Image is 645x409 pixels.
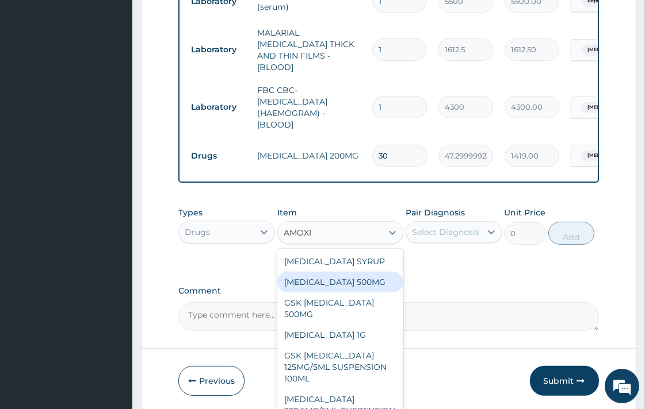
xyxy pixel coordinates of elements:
[185,145,251,167] td: Drugs
[185,39,251,60] td: Laboratory
[185,226,210,238] div: Drugs
[251,79,367,136] td: FBC CBC-[MEDICAL_DATA] (HAEMOGRAM) - [BLOOD]
[406,207,465,218] label: Pair Diagnosis
[548,222,594,245] button: Add
[277,272,403,292] div: [MEDICAL_DATA] 500MG
[277,325,403,345] div: [MEDICAL_DATA] 1G
[178,286,598,296] label: Comment
[277,207,297,218] label: Item
[67,128,159,244] span: We're online!
[412,226,479,238] div: Select Diagnosis
[277,251,403,272] div: [MEDICAL_DATA] SYRUP
[277,292,403,325] div: GSK [MEDICAL_DATA] 500MG
[251,144,367,167] td: [MEDICAL_DATA] 200MG
[185,97,251,118] td: Laboratory
[178,208,203,218] label: Types
[582,44,636,56] span: [MEDICAL_DATA]
[21,57,47,86] img: d_794563401_company_1708531726252_794563401
[60,64,193,79] div: Chat with us now
[178,366,245,396] button: Previous
[504,207,545,218] label: Unit Price
[277,345,403,389] div: GSK [MEDICAL_DATA] 125MG/5ML SUSPENSION 100ML
[251,21,367,79] td: MALARIAL [MEDICAL_DATA] THICK AND THIN FILMS - [BLOOD]
[530,366,599,396] button: Submit
[189,6,216,33] div: Minimize live chat window
[6,280,219,321] textarea: Type your message and hit 'Enter'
